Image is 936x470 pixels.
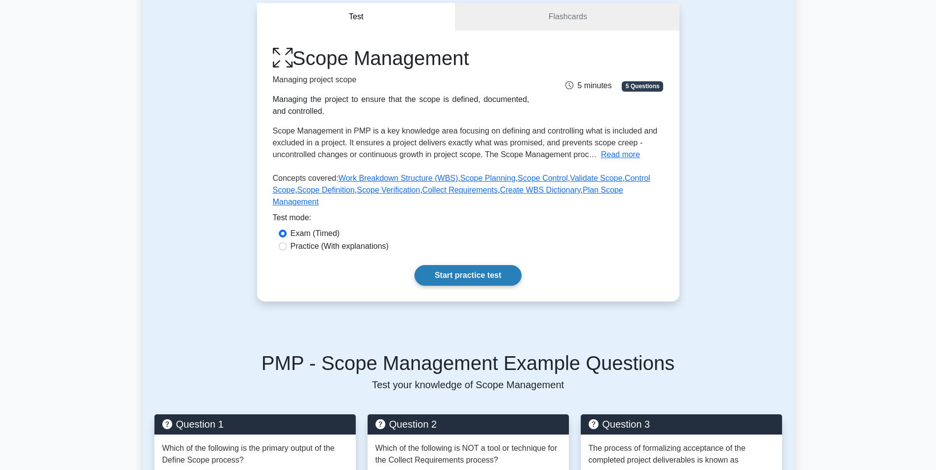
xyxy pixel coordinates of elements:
[460,174,516,182] a: Scope Planning
[154,379,782,391] p: Test your knowledge of Scope Management
[162,418,348,430] h5: Question 1
[375,442,561,466] p: Which of the following is NOT a tool or technique for the Collect Requirements process?
[414,265,522,286] a: Start practice test
[500,186,580,194] a: Create WBS Dictionary
[273,172,664,212] p: Concepts covered: , , , , , , , , ,
[357,186,420,194] a: Scope Verification
[291,228,340,239] label: Exam (Timed)
[162,442,348,466] p: Which of the following is the primary output of the Define Scope process?
[273,74,529,86] p: Managing project scope
[338,174,458,182] a: Work Breakdown Structure (WBS)
[273,127,658,159] span: Scope Management in PMP is a key knowledge area focusing on defining and controlling what is incl...
[154,351,782,375] h5: PMP - Scope Management Example Questions
[273,94,529,117] div: Managing the project to ensure that the scope is defined, documented, and controlled.
[456,3,679,31] a: Flashcards
[375,418,561,430] h5: Question 2
[589,418,774,430] h5: Question 3
[273,212,664,228] div: Test mode:
[565,81,611,90] span: 5 minutes
[518,174,567,182] a: Scope Control
[570,174,622,182] a: Validate Scope
[273,46,529,70] h1: Scope Management
[622,81,663,91] span: 5 Questions
[297,186,355,194] a: Scope Definition
[422,186,498,194] a: Collect Requirements
[257,3,456,31] button: Test
[291,240,389,252] label: Practice (With explanations)
[601,149,640,161] button: Read more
